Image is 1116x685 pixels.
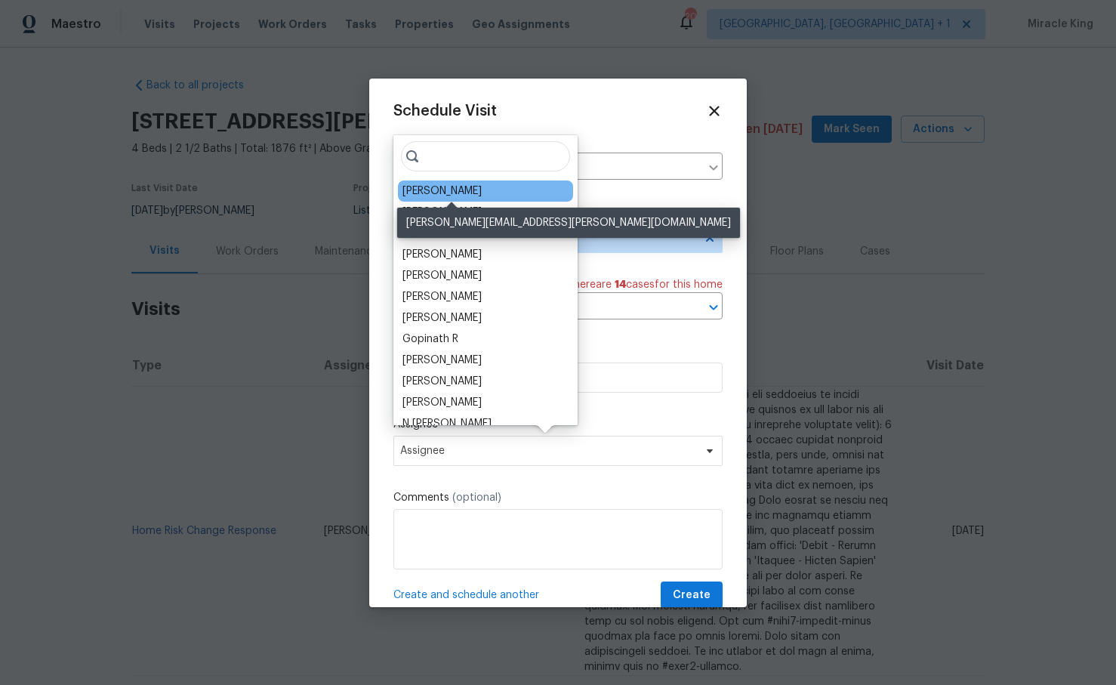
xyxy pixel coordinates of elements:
[400,445,696,457] span: Assignee
[397,208,740,238] div: [PERSON_NAME][EMAIL_ADDRESS][PERSON_NAME][DOMAIN_NAME]
[393,103,497,119] span: Schedule Visit
[402,310,482,326] div: [PERSON_NAME]
[402,268,482,283] div: [PERSON_NAME]
[402,374,482,389] div: [PERSON_NAME]
[703,297,724,318] button: Open
[402,353,482,368] div: [PERSON_NAME]
[393,490,723,505] label: Comments
[402,289,482,304] div: [PERSON_NAME]
[402,247,482,262] div: [PERSON_NAME]
[402,416,492,431] div: N [PERSON_NAME]
[402,332,458,347] div: Gopinath R
[402,184,482,199] div: [PERSON_NAME]
[661,582,723,609] button: Create
[567,277,723,292] span: There are case s for this home
[402,205,482,220] div: [PERSON_NAME]
[673,586,711,605] span: Create
[706,103,723,119] span: Close
[402,395,482,410] div: [PERSON_NAME]
[615,279,626,290] span: 14
[393,588,539,603] span: Create and schedule another
[452,492,501,503] span: (optional)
